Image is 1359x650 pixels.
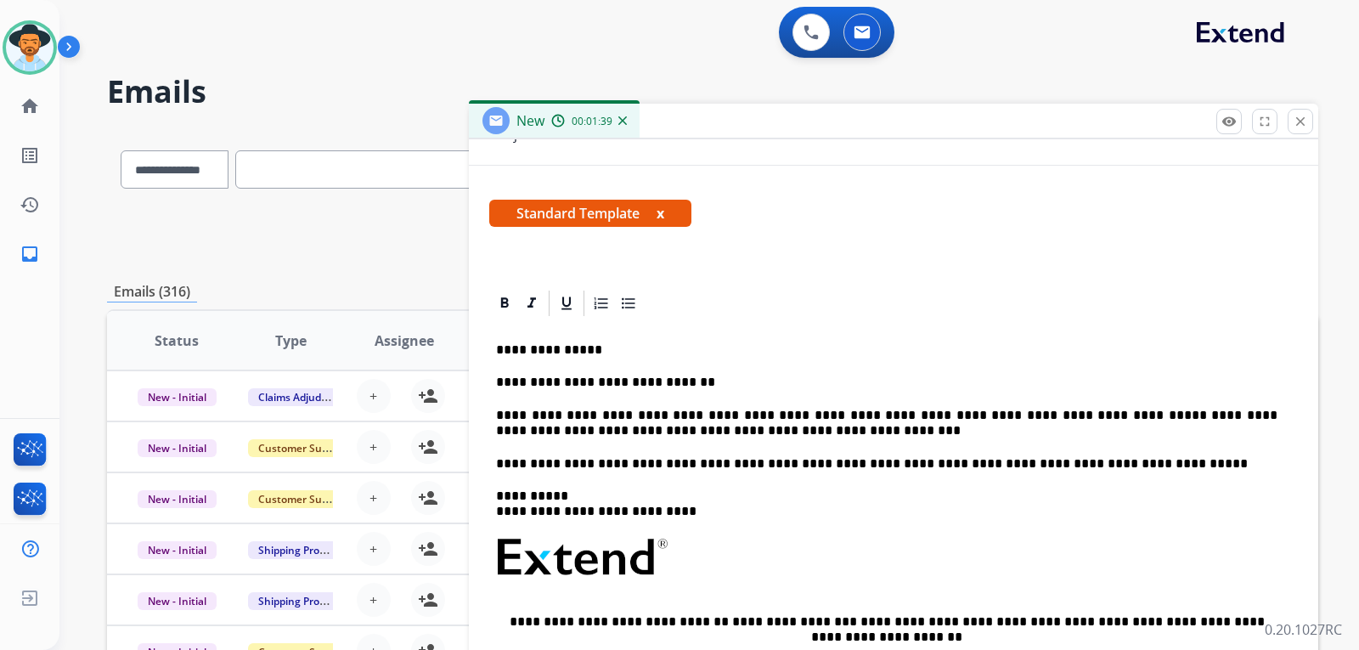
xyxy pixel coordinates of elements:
[248,439,358,457] span: Customer Support
[357,532,391,566] button: +
[275,331,307,351] span: Type
[418,386,438,406] mat-icon: person_add
[138,439,217,457] span: New - Initial
[589,291,614,316] div: Ordered List
[138,490,217,508] span: New - Initial
[138,541,217,559] span: New - Initial
[107,75,1318,109] h2: Emails
[554,291,579,316] div: Underline
[248,541,364,559] span: Shipping Protection
[418,488,438,508] mat-icon: person_add
[357,379,391,413] button: +
[248,490,358,508] span: Customer Support
[138,592,217,610] span: New - Initial
[20,195,40,215] mat-icon: history
[20,96,40,116] mat-icon: home
[1293,114,1308,129] mat-icon: close
[492,291,517,316] div: Bold
[357,430,391,464] button: +
[369,539,377,559] span: +
[155,331,199,351] span: Status
[248,592,364,610] span: Shipping Protection
[657,203,664,223] button: x
[418,590,438,610] mat-icon: person_add
[1257,114,1272,129] mat-icon: fullscreen
[516,111,544,130] span: New
[248,388,364,406] span: Claims Adjudication
[369,386,377,406] span: +
[418,539,438,559] mat-icon: person_add
[375,331,434,351] span: Assignee
[1221,114,1237,129] mat-icon: remove_red_eye
[357,583,391,617] button: +
[519,291,544,316] div: Italic
[20,244,40,264] mat-icon: inbox
[107,281,197,302] p: Emails (316)
[369,437,377,457] span: +
[1265,619,1342,640] p: 0.20.1027RC
[357,481,391,515] button: +
[6,24,54,71] img: avatar
[369,590,377,610] span: +
[616,291,641,316] div: Bullet List
[369,488,377,508] span: +
[20,145,40,166] mat-icon: list_alt
[489,200,691,227] span: Standard Template
[418,437,438,457] mat-icon: person_add
[138,388,217,406] span: New - Initial
[572,115,612,128] span: 00:01:39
